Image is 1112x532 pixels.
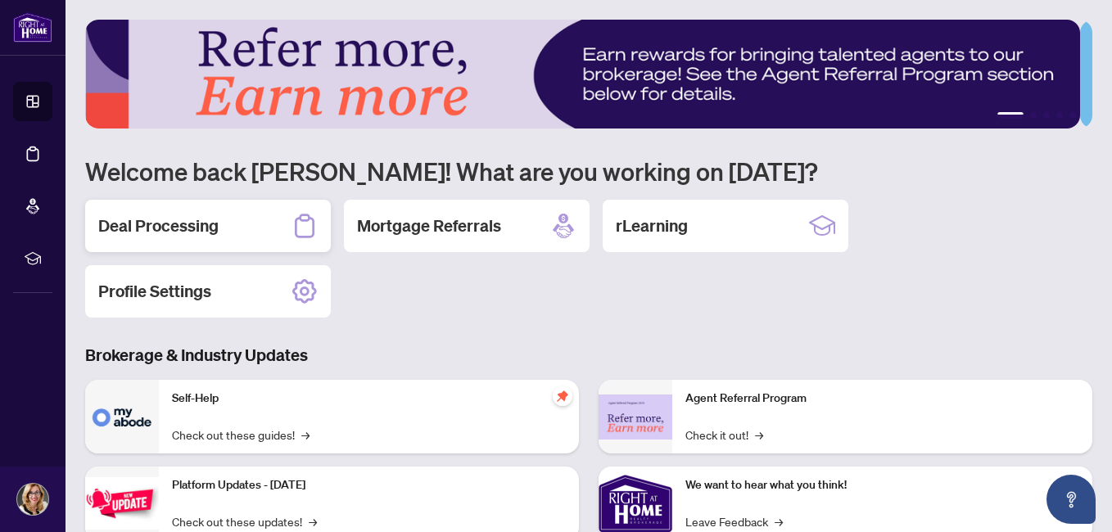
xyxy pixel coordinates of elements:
button: 4 [1056,112,1063,119]
img: Platform Updates - July 21, 2025 [85,477,159,529]
span: → [755,426,763,444]
img: logo [13,12,52,43]
h3: Brokerage & Industry Updates [85,344,1092,367]
h2: Deal Processing [98,214,219,237]
img: Slide 0 [85,20,1080,128]
h2: rLearning [616,214,688,237]
button: 1 [997,112,1024,119]
p: Agent Referral Program [685,390,1079,408]
span: → [775,512,783,530]
span: pushpin [553,386,572,406]
img: Profile Icon [17,484,48,515]
h2: Profile Settings [98,280,211,303]
a: Check it out!→ [685,426,763,444]
a: Check out these guides!→ [172,426,310,444]
h1: Welcome back [PERSON_NAME]! What are you working on [DATE]? [85,156,1092,187]
button: 5 [1069,112,1076,119]
button: 2 [1030,112,1037,119]
p: Self-Help [172,390,566,408]
a: Leave Feedback→ [685,512,783,530]
p: Platform Updates - [DATE] [172,476,566,494]
h2: Mortgage Referrals [357,214,501,237]
span: → [301,426,310,444]
span: → [309,512,317,530]
img: Self-Help [85,380,159,453]
p: We want to hear what you think! [685,476,1079,494]
img: Agent Referral Program [599,394,672,440]
button: Open asap [1046,475,1096,524]
a: Check out these updates!→ [172,512,317,530]
button: 3 [1043,112,1050,119]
